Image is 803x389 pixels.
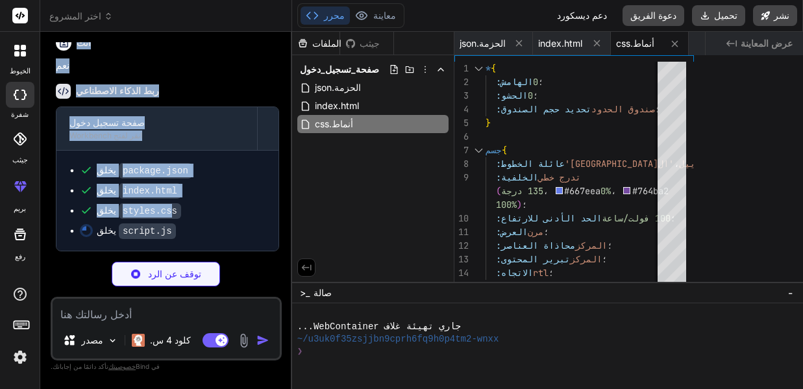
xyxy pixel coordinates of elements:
[312,38,341,49] font: الملفات
[97,164,116,175] font: يخلق
[630,10,676,21] font: دعوة الفريق
[150,334,191,345] font: كلود 4 س.
[470,144,487,157] div: انقر هنا لتقليص النطاق.
[300,64,379,75] font: صفحة_تسجيل_دخول
[77,37,91,48] font: أنت
[543,185,549,197] font: ،
[108,362,136,370] font: خصوصيتك
[616,38,654,49] font: أنماط.css
[522,199,527,210] font: ؛
[496,253,570,265] font: تبرير المحتوى:
[297,321,461,332] font: جاري تهيئة غلاف WebContainer...
[528,226,544,238] font: مرن
[463,76,469,88] font: 2
[557,10,607,21] font: دعم ديسكورد
[602,253,607,265] font: ؛
[496,212,602,224] font: الحد الأدنى للارتفاع:
[148,268,201,279] font: توقف عن الرد
[14,204,26,213] font: بريم
[297,346,304,357] font: ❯
[788,286,793,299] font: -
[600,185,611,197] font: 0%
[564,185,600,197] font: #667eea
[501,185,543,197] font: 135 درجة
[49,10,101,21] font: اختر المشروع
[607,240,612,251] font: ؛
[486,117,491,129] font: }
[69,117,145,128] font: صفحة تسجيل دخول
[15,252,25,261] font: رفع
[463,171,469,183] font: 9
[463,144,469,156] font: 7
[533,267,549,279] font: rtl
[496,171,538,183] font: الخلفية:
[119,223,176,239] code: script.js
[496,240,575,251] font: محاذاة العناصر:
[533,90,538,101] font: ؛
[623,5,684,26] button: دعوة الفريق
[785,282,795,303] button: -
[591,103,655,115] font: صندوق الحدود
[496,103,591,115] font: تحديد حجم الصندوق:
[458,240,469,251] font: 12
[538,76,543,88] font: ؛
[491,62,496,74] font: {
[458,212,469,224] font: 10
[315,100,359,111] font: index.html
[632,185,669,197] font: #764ba2
[56,107,257,150] button: صفحة تسجيل دخولانقر لفتح Workbench
[533,76,538,88] font: 0
[297,334,499,344] font: ~/u3uk0f35zsjjbn9cprh6fq9h0p4tm2-wnxx
[753,5,797,26] button: نشر
[463,117,469,129] font: 5
[373,10,396,21] font: معاينة
[692,5,745,26] button: تحميل
[56,59,69,71] font: نعم
[570,253,602,265] font: المركز
[97,184,116,195] font: يخلق
[543,226,549,238] font: ؛
[10,66,31,75] font: الخيوط
[741,38,793,49] font: عرض المعاينة
[496,76,533,88] font: الهامش:
[549,267,554,279] font: ؛
[460,38,506,49] font: الحزمة.json
[496,267,533,279] font: الاتجاه:
[463,62,469,74] font: 1
[11,110,29,119] font: شفرة
[107,335,118,346] img: اختيار النماذج
[470,62,487,75] div: انقر هنا لتقليص النطاق.
[463,131,469,142] font: 6
[69,131,142,140] font: انقر لفتح Workbench
[517,199,522,210] font: )
[315,118,353,129] font: أنماط.css
[97,225,116,236] font: يخلق
[350,6,401,25] button: معاينة
[12,155,28,164] font: جيثب
[9,346,31,368] img: إعدادات
[132,334,145,347] img: سونيت كلود 4
[458,281,469,292] font: 15
[314,287,332,298] font: صالة
[602,212,670,224] font: 100 فولت/ساعة
[496,226,528,238] font: العرض:
[528,90,533,101] font: 0
[496,90,528,101] font: الحشو:
[463,158,469,169] font: 8
[136,362,160,370] font: في Bind
[496,158,565,169] font: عائلة الخطوط:
[565,158,674,169] font: 'ال[GEOGRAPHIC_DATA]'
[119,163,192,179] code: package.json
[97,205,116,216] font: يخلق
[714,10,737,21] font: تحميل
[76,85,159,96] font: ربط الذكاء الاصطناعي
[360,38,380,49] font: جيثب
[301,6,350,25] button: محرر
[496,199,517,210] font: 100%
[774,10,789,21] font: نشر
[315,82,361,93] font: الحزمة.json
[496,185,501,197] font: (
[463,103,469,115] font: 4
[458,226,469,238] font: 11
[119,183,181,199] code: index.html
